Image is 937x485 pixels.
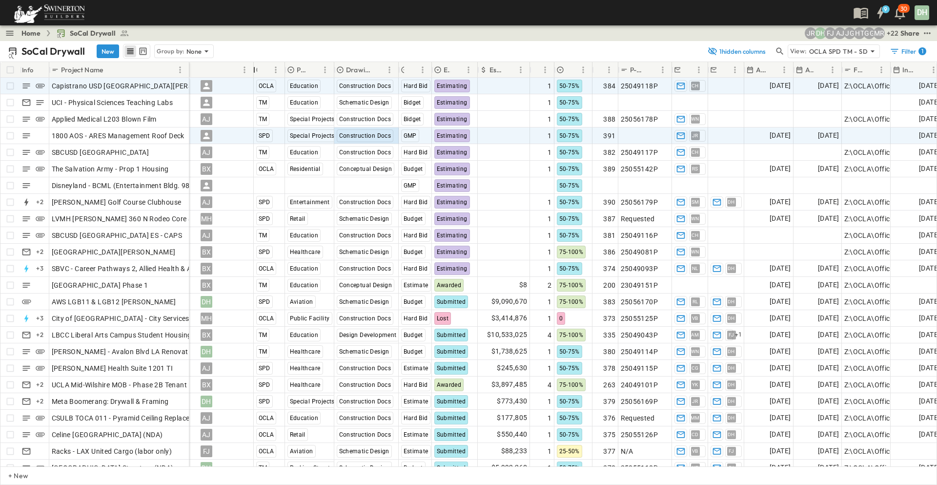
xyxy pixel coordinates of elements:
div: Haaris Tahmas (haaris.tahmas@swinerton.com) [854,27,865,39]
span: [DATE] [770,163,791,174]
button: Menu [417,64,428,76]
span: TM [259,282,267,289]
button: Sort [105,64,116,75]
span: 50-75% [559,182,580,189]
span: TM [259,232,267,239]
span: 1 [548,247,551,257]
button: New [97,44,119,58]
span: 50-75% [559,99,580,106]
span: Hard Bid [404,232,428,239]
span: Estimating [437,265,468,272]
span: [DATE] [818,329,839,340]
button: kanban view [137,45,149,57]
span: OCLA [259,265,274,272]
span: Estimating [437,99,468,106]
span: 1 [548,131,551,141]
span: 23049151P [621,280,658,290]
span: 25049093P [621,264,658,274]
button: Menu [729,64,741,76]
div: Owner [160,62,254,78]
span: SBCUSD [GEOGRAPHIC_DATA] ES - CAPS [52,231,183,240]
div: Jorge Garcia (jorgarcia@swinerton.com) [844,27,856,39]
span: AWS LGB11 & LGB12 [PERSON_NAME] [52,297,176,307]
span: 1 [548,197,551,207]
span: 1 [548,81,551,91]
div: BX [201,263,212,274]
span: Education [290,83,319,89]
span: Hard Bid [404,199,428,206]
span: 25056178P [621,114,658,124]
span: OCLA [259,315,274,322]
span: Estimating [437,116,468,123]
div: + 2 [34,329,46,341]
div: Info [22,56,34,84]
button: 9 [871,4,890,21]
span: [GEOGRAPHIC_DATA] Phase 1 [52,280,148,290]
span: 0 [559,315,563,322]
span: [DATE] [770,279,791,291]
h6: 9 [884,5,887,13]
span: $8 [519,279,528,291]
span: Schematic Design [339,99,389,106]
p: Project Name [61,65,103,75]
button: Menu [319,64,331,76]
span: GMP [404,182,417,189]
span: 382 [603,148,615,157]
span: Conceptual Design [339,282,392,289]
span: 388 [603,114,615,124]
span: Estimate [404,282,428,289]
button: DH [914,4,930,21]
span: Budget [404,298,423,305]
span: 25049116P [621,231,658,240]
span: SPD [259,249,270,255]
span: 75-100% [559,298,584,305]
button: Menu [827,64,838,76]
button: Sort [768,64,778,75]
span: 1 [548,98,551,107]
div: Francisco J. Sanchez (frsanchez@swinerton.com) [824,27,836,39]
span: Construction Docs [339,315,391,322]
span: Requested [621,214,655,224]
span: Schematic Design [339,298,389,305]
span: 1800 AOS - ARES Management Roof Deck [52,131,184,141]
div: AJ [201,147,212,158]
span: Estimating [437,132,468,139]
div: Meghana Raj (meghana.raj@swinerton.com) [873,27,885,39]
div: MH [201,313,212,324]
button: Menu [693,64,705,76]
span: 374 [603,264,615,274]
div: DH [915,5,929,20]
button: Menu [657,64,669,76]
span: Estimating [437,215,468,222]
span: [DATE] [818,279,839,291]
button: Sort [682,64,693,75]
div: + 2 [34,196,46,208]
span: Public Facility [290,315,330,322]
span: 50-75% [559,132,580,139]
span: Education [290,149,319,156]
span: SBCUSD [GEOGRAPHIC_DATA] [52,148,149,157]
span: DH [728,301,735,302]
span: TM [259,116,267,123]
span: Aviation [290,298,313,305]
button: Menu [270,64,282,76]
span: 384 [603,81,615,91]
span: Special Projects [290,116,335,123]
p: P-Code [630,65,644,75]
div: BX [201,329,212,341]
span: Special Projects [290,132,335,139]
span: RL [693,301,698,302]
p: Group by: [157,46,184,56]
span: Capistrano USD [GEOGRAPHIC_DATA][PERSON_NAME] [52,81,228,91]
span: 25049043P [621,330,658,340]
span: [DATE] [770,130,791,141]
span: 389 [603,164,615,174]
button: Sort [917,64,928,75]
span: 390 [603,197,615,207]
span: Construction Docs [339,116,391,123]
span: TM [259,99,267,106]
button: Menu [778,64,790,76]
span: Bidget [404,116,421,123]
